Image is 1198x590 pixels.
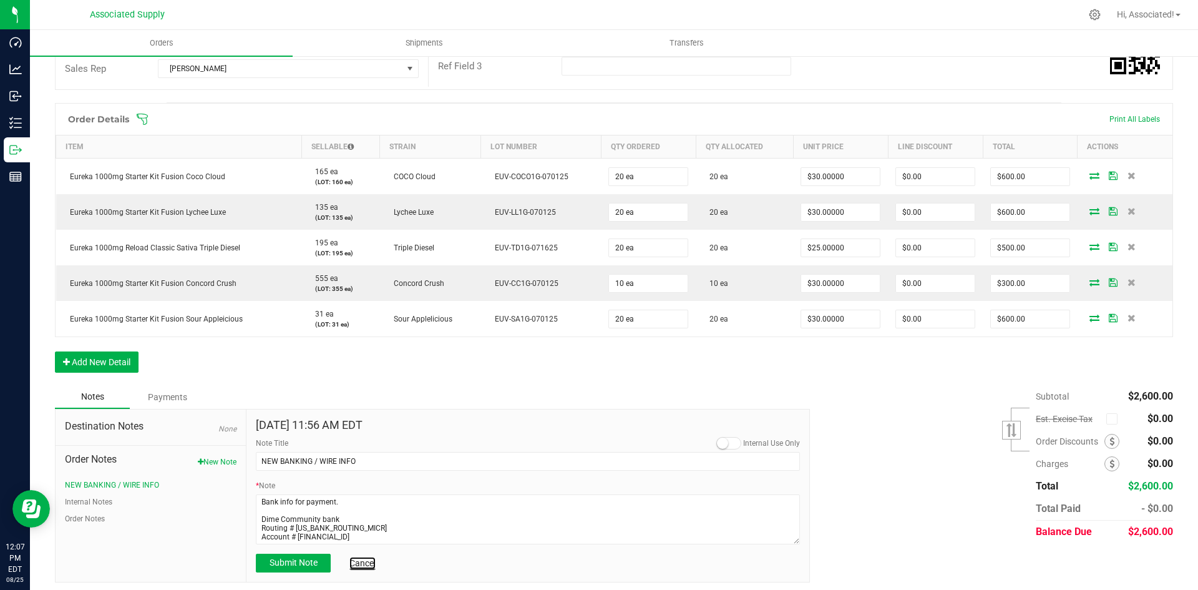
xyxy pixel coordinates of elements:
[703,315,728,323] span: 20 ea
[896,275,975,292] input: 0
[609,239,688,257] input: 0
[983,135,1078,159] th: Total
[801,239,880,257] input: 0
[1036,436,1104,446] span: Order Discounts
[65,496,112,508] button: Internal Notes
[309,167,338,176] span: 165 ea
[1036,391,1069,401] span: Subtotal
[309,274,338,283] span: 555 ea
[256,554,331,573] button: Submit Note
[270,558,318,568] span: Submit Note
[309,320,372,329] p: (LOT: 31 ea)
[1078,135,1172,159] th: Actions
[991,204,1069,221] input: 0
[991,239,1069,257] input: 0
[309,284,372,293] p: (LOT: 355 ea)
[703,208,728,217] span: 20 ea
[801,310,880,328] input: 0
[256,438,288,449] label: Note Title
[65,479,159,491] button: NEW BANKING / WIRE INFO
[489,243,558,252] span: EUV-TD1G-071625
[1141,503,1173,514] span: - $0.00
[703,172,728,181] span: 20 ea
[158,60,402,77] span: [PERSON_NAME]
[1123,314,1141,322] span: Delete Order Detail
[1123,172,1141,179] span: Delete Order Detail
[349,557,376,569] a: Cancel
[293,30,555,56] a: Shipments
[489,208,556,217] span: EUV-LL1G-070125
[1104,243,1123,250] span: Save Order Detail
[1147,435,1173,447] span: $0.00
[133,37,190,49] span: Orders
[1117,9,1174,19] span: Hi, Associated!
[609,310,688,328] input: 0
[130,386,205,408] div: Payments
[65,513,105,524] button: Order Notes
[56,135,302,159] th: Item
[6,541,24,575] p: 12:07 PM EDT
[309,203,338,212] span: 135 ea
[309,310,334,318] span: 31 ea
[64,243,240,252] span: Eureka 1000mg Reload Classic Sativa Triple Diesel
[896,204,975,221] input: 0
[696,135,793,159] th: Qty Allocated
[68,114,129,124] h1: Order Details
[609,168,688,185] input: 0
[1036,414,1101,424] span: Est. Excise Tax
[801,168,880,185] input: 0
[1036,480,1058,492] span: Total
[301,135,379,159] th: Sellable
[1123,207,1141,215] span: Delete Order Detail
[1036,459,1104,469] span: Charges
[601,135,696,159] th: Qty Ordered
[9,117,22,129] inline-svg: Inventory
[1123,243,1141,250] span: Delete Order Detail
[489,315,558,323] span: EUV-SA1G-070125
[991,275,1069,292] input: 0
[218,425,236,433] span: None
[309,213,372,222] p: (LOT: 135 ea)
[65,419,236,434] span: Destination Notes
[12,490,50,528] iframe: Resource center
[1104,172,1123,179] span: Save Order Detail
[55,352,139,373] button: Add New Detail
[991,310,1069,328] input: 0
[64,172,225,181] span: Eureka 1000mg Starter Kit Fusion Coco Cloud
[1104,314,1123,322] span: Save Order Detail
[1106,411,1123,428] span: Calculate excise tax
[438,61,482,72] span: Ref Field 3
[55,385,130,409] div: Notes
[9,144,22,156] inline-svg: Outbound
[30,30,293,56] a: Orders
[1128,480,1173,492] span: $2,600.00
[555,30,818,56] a: Transfers
[198,456,236,468] button: New Note
[801,204,880,221] input: 0
[256,480,275,491] label: Note
[1087,9,1103,21] div: Manage settings
[896,310,975,328] input: 0
[90,9,165,20] span: Associated Supply
[380,135,481,159] th: Strain
[703,279,728,288] span: 10 ea
[387,172,436,181] span: COCO Cloud
[481,135,601,159] th: Lot Number
[9,90,22,102] inline-svg: Inbound
[888,135,983,159] th: Line Discount
[1147,458,1173,470] span: $0.00
[309,177,372,187] p: (LOT: 160 ea)
[1147,413,1173,425] span: $0.00
[9,170,22,183] inline-svg: Reports
[653,37,721,49] span: Transfers
[1036,526,1092,538] span: Balance Due
[64,315,243,323] span: Eureka 1000mg Starter Kit Fusion Sour Appleicious
[387,208,434,217] span: Lychee Luxe
[389,37,460,49] span: Shipments
[489,172,568,181] span: EUV-COCO1G-070125
[256,419,800,431] h4: [DATE] 11:56 AM EDT
[387,315,452,323] span: Sour Applelicious
[9,36,22,49] inline-svg: Dashboard
[1128,390,1173,402] span: $2,600.00
[9,63,22,76] inline-svg: Analytics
